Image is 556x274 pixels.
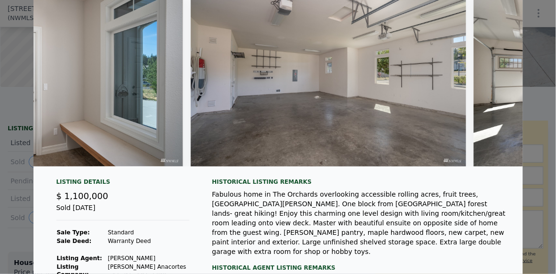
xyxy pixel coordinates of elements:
[108,228,189,237] td: Standard
[56,178,189,190] div: Listing Details
[212,256,508,272] div: Historical Agent Listing Remarks
[212,178,508,186] div: Historical Listing remarks
[57,229,90,236] strong: Sale Type:
[56,203,189,221] div: Sold [DATE]
[108,237,189,245] td: Warranty Deed
[108,254,189,263] td: [PERSON_NAME]
[57,238,92,244] strong: Sale Deed:
[56,191,109,201] span: $ 1,100,000
[57,255,102,262] strong: Listing Agent:
[212,190,508,256] div: Fabulous home in The Orchards overlooking accessible rolling acres, fruit trees, [GEOGRAPHIC_DATA...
